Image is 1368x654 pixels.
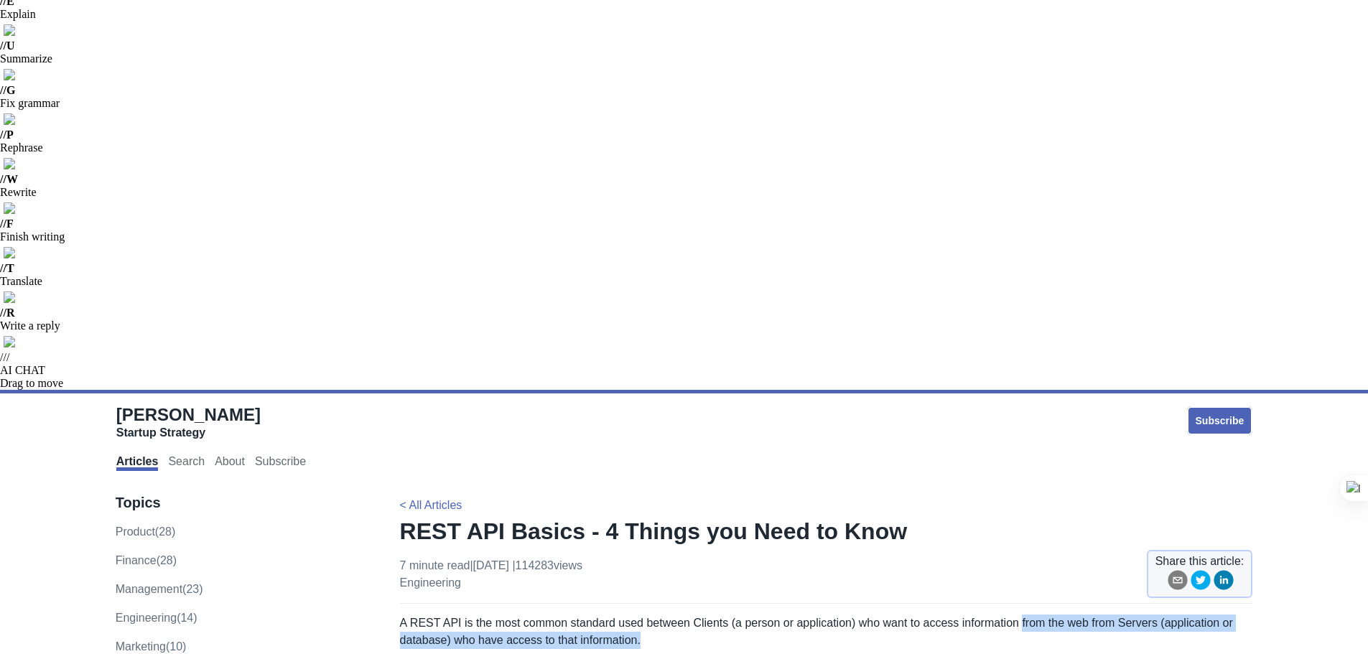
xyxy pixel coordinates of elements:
button: twitter [1191,570,1211,595]
a: engineering(14) [116,612,197,624]
a: Search [168,455,205,471]
a: finance(28) [116,554,177,566]
a: engineering [400,576,461,589]
p: 7 minute read | [DATE] [400,557,582,592]
span: | 114283 views [512,559,582,571]
span: Share this article: [1155,553,1244,570]
a: [PERSON_NAME]Startup Strategy [116,404,261,440]
button: linkedin [1214,570,1234,595]
span: [PERSON_NAME] [116,405,261,424]
a: < All Articles [400,499,462,511]
p: A REST API is the most common standard used between Clients (a person or application) who want to... [400,615,1253,649]
button: email [1168,570,1188,595]
a: Articles [116,455,159,471]
a: product(28) [116,525,176,538]
h1: REST API Basics - 4 Things you Need to Know [400,517,1253,546]
a: Subscribe [1187,406,1253,435]
div: Startup Strategy [116,426,261,440]
a: marketing(10) [116,640,187,653]
a: About [215,455,245,471]
a: Subscribe [255,455,306,471]
h3: Topics [116,494,370,512]
a: management(23) [116,583,203,595]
